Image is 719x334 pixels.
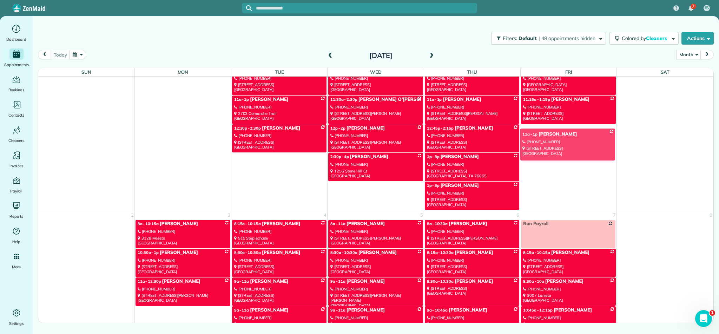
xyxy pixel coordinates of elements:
[234,258,325,263] div: [PHONE_NUMBER]
[242,5,252,11] button: Focus search
[234,229,325,234] div: [PHONE_NUMBER]
[262,250,300,255] span: [PERSON_NAME]
[9,320,24,327] span: Settings
[234,308,249,313] span: 9a - 11a
[234,133,325,138] div: [PHONE_NUMBER]
[6,36,26,43] span: Dashboard
[250,97,288,102] span: [PERSON_NAME]
[692,4,694,9] span: 7
[250,307,288,313] span: [PERSON_NAME]
[4,61,29,68] span: Appointments
[709,211,713,220] a: 8
[443,97,481,102] span: [PERSON_NAME]
[523,258,614,263] div: [PHONE_NUMBER]
[3,200,30,220] a: Reports
[523,105,614,110] div: [PHONE_NUMBER]
[522,139,613,144] div: [PHONE_NUMBER]
[250,279,288,284] span: [PERSON_NAME]
[523,315,614,320] div: [PHONE_NUMBER]
[449,307,487,313] span: [PERSON_NAME]
[523,264,614,274] div: [STREET_ADDRESS] [GEOGRAPHIC_DATA]
[427,191,517,196] div: [PHONE_NUMBER]
[178,69,189,75] span: Mon
[138,236,228,246] div: 3128 Meseta [GEOGRAPHIC_DATA]
[523,111,614,121] div: [STREET_ADDRESS] [GEOGRAPHIC_DATA]
[523,82,614,92] div: [GEOGRAPHIC_DATA] [GEOGRAPHIC_DATA]
[330,97,357,102] span: 11:30a - 2:30p
[358,97,441,102] span: [PERSON_NAME] O'[PERSON_NAME]
[539,35,595,41] span: | 48 appointments hidden
[275,69,284,75] span: Tue
[427,154,440,159] span: 1p - 3p
[427,236,517,246] div: [STREET_ADDRESS][PERSON_NAME] [GEOGRAPHIC_DATA]
[12,263,21,270] span: More
[234,250,261,255] span: 8:30a - 10:30a
[427,322,517,332] div: [STREET_ADDRESS] [GEOGRAPHIC_DATA]
[234,279,249,284] span: 9a - 11a
[427,279,454,284] span: 8:30a - 10:30a
[545,279,583,284] span: [PERSON_NAME]
[467,69,477,75] span: Thu
[427,76,517,81] div: [PHONE_NUMBER]
[330,111,421,121] div: [STREET_ADDRESS][PERSON_NAME] [GEOGRAPHIC_DATA]
[3,48,30,68] a: Appointments
[138,229,228,234] div: [PHONE_NUMBER]
[330,169,421,179] div: 1256 Stone Hill Ct [GEOGRAPHIC_DATA]
[330,140,421,150] div: [STREET_ADDRESS][PERSON_NAME] [GEOGRAPHIC_DATA]
[234,82,325,92] div: [STREET_ADDRESS] [GEOGRAPHIC_DATA]
[234,97,249,102] span: 11a - 1p
[138,221,159,226] span: 8a - 10:15a
[420,211,424,220] a: 5
[8,112,24,119] span: Contacts
[539,131,577,137] span: [PERSON_NAME]
[427,82,517,92] div: [STREET_ADDRESS] [GEOGRAPHIC_DATA]
[427,258,517,263] div: [PHONE_NUMBER]
[661,69,669,75] span: Sat
[676,50,701,59] button: Month
[705,5,709,11] span: ES
[551,250,589,255] span: [PERSON_NAME]
[234,315,325,320] div: [PHONE_NUMBER]
[491,32,606,45] button: Filters: Default | 48 appointments hidden
[612,211,616,220] a: 7
[427,105,517,110] div: [PHONE_NUMBER]
[684,1,698,16] div: 7 unread notifications
[234,126,261,131] span: 12:30p - 2:30p
[609,32,679,45] button: Colored byCleaners
[427,286,517,296] div: [STREET_ADDRESS] [GEOGRAPHIC_DATA]
[9,162,24,169] span: Invoices
[337,52,425,59] h2: [DATE]
[3,150,30,169] a: Invoices
[234,236,325,246] div: 515 Steplechase [GEOGRAPHIC_DATA]
[330,76,421,81] div: [PHONE_NUMBER]
[427,264,517,274] div: [STREET_ADDRESS] [GEOGRAPHIC_DATA]
[330,229,421,234] div: [PHONE_NUMBER]
[347,307,385,313] span: [PERSON_NAME]
[330,293,421,308] div: [STREET_ADDRESS][PERSON_NAME][PERSON_NAME] [GEOGRAPHIC_DATA]
[234,264,325,274] div: [STREET_ADDRESS] [GEOGRAPHIC_DATA]
[138,287,228,292] div: [PHONE_NUMBER]
[565,69,572,75] span: Fri
[12,238,21,245] span: Help
[427,111,517,121] div: [STREET_ADDRESS][PERSON_NAME] [GEOGRAPHIC_DATA]
[554,307,592,313] span: [PERSON_NAME]
[622,35,669,41] span: Colored by
[51,50,70,59] button: today
[710,310,715,316] span: 1
[330,82,421,92] div: [STREET_ADDRESS] [GEOGRAPHIC_DATA]
[523,293,614,303] div: 3007 Larreta [GEOGRAPHIC_DATA]
[330,264,421,274] div: [STREET_ADDRESS] [GEOGRAPHIC_DATA]
[330,308,345,313] span: 9a - 11a
[523,287,614,292] div: [PHONE_NUMBER]
[323,211,327,220] a: 4
[427,197,517,207] div: [STREET_ADDRESS] [GEOGRAPHIC_DATA]
[700,50,714,59] button: next
[427,162,517,167] div: [PHONE_NUMBER]
[227,211,231,220] a: 3
[38,50,51,59] button: prev
[138,258,228,263] div: [PHONE_NUMBER]
[130,211,134,220] a: 2
[523,250,550,255] span: 8:15a - 10:15a
[427,229,517,234] div: [PHONE_NUMBER]
[330,315,421,320] div: [PHONE_NUMBER]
